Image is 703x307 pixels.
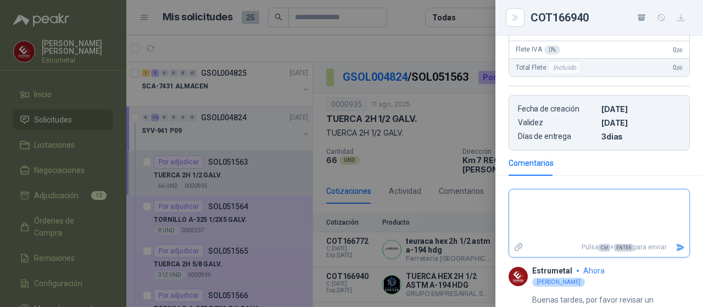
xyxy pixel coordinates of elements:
[516,46,560,54] span: Flete IVA
[599,244,610,252] span: Ctrl
[676,65,683,71] span: ,00
[531,9,690,26] div: COT166940
[509,267,528,286] img: Company Logo
[528,238,672,257] p: Pulsa + para enviar
[532,266,572,275] p: Estrumetal
[614,244,633,252] span: ENTER
[548,61,581,74] div: Incluido
[676,30,683,36] span: ,00
[671,238,689,257] button: Enviar
[518,132,597,141] p: Días de entrega
[673,64,683,71] span: 0
[518,104,597,114] p: Fecha de creación
[601,118,680,127] p: [DATE]
[509,157,554,169] div: Comentarios
[544,46,560,54] div: 0 %
[676,47,683,53] span: ,00
[518,118,597,127] p: Validez
[673,46,683,54] span: 0
[516,61,583,74] span: Total Flete
[583,266,605,275] span: ahora
[532,278,585,287] div: [PERSON_NAME]
[601,104,680,114] p: [DATE]
[509,11,522,24] button: Close
[601,132,680,141] p: 3 dias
